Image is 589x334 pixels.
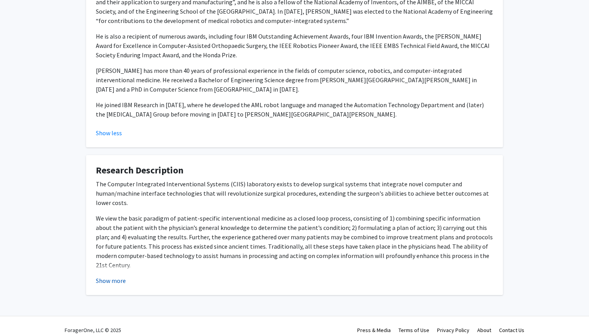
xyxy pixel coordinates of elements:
iframe: Chat [6,299,33,328]
a: Contact Us [499,327,524,334]
p: The Computer Integrated Interventional Systems (CIIS) laboratory exists to develop surgical syste... [96,179,493,207]
p: He is also a recipient of numerous awards, including four IBM Outstanding Achievement Awards, fou... [96,32,493,60]
p: [PERSON_NAME] has more than 40 years of professional experience in the fields of computer science... [96,66,493,94]
a: About [477,327,491,334]
p: He joined IBM Research in [DATE], where he developed the AML robot language and managed the Autom... [96,100,493,119]
a: Privacy Policy [437,327,469,334]
p: We view the basic paradigm of patient-specific interventional medicine as a closed loop process, ... [96,214,493,270]
a: Press & Media [357,327,391,334]
a: Terms of Use [399,327,429,334]
button: Show less [96,128,122,138]
button: Show more [96,276,126,285]
h4: Research Description [96,165,493,176]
